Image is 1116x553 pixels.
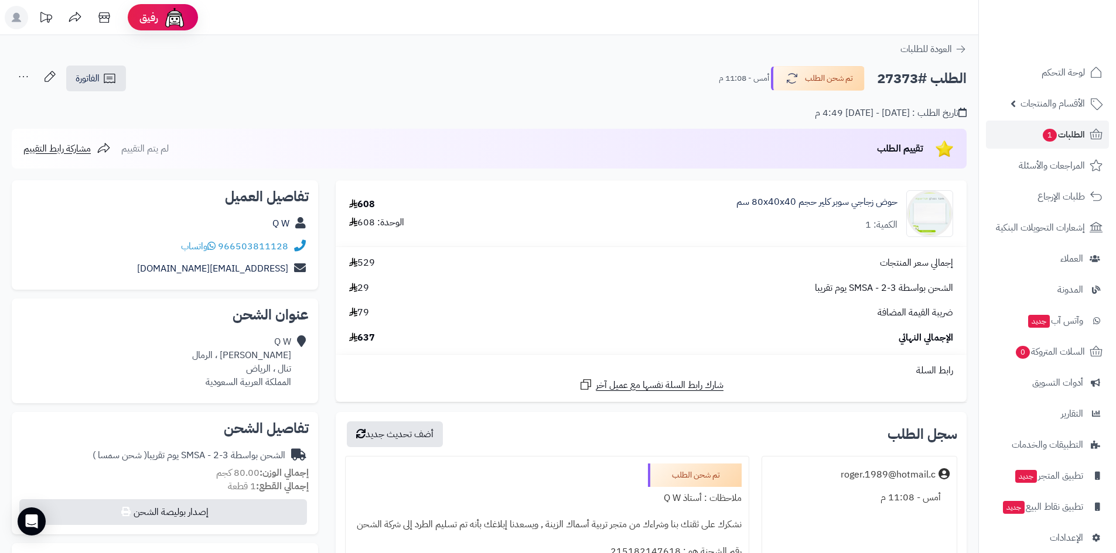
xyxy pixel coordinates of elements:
[1002,499,1083,515] span: تطبيق نقاط البيع
[121,142,169,156] span: لم يتم التقييم
[21,421,309,435] h2: تفاصيل الشحن
[272,217,289,231] a: Q W
[648,463,742,487] div: تم شحن الطلب
[218,239,288,253] a: 966503811128
[900,42,967,56] a: العودة للطلبات
[349,198,375,211] div: 608
[769,486,950,509] div: أمس - 11:08 م
[986,214,1109,242] a: إشعارات التحويلات البنكية
[986,524,1109,552] a: الإعدادات
[31,6,60,32] a: تحديثات المنصة
[899,331,953,345] span: الإجمالي النهائي
[1061,406,1083,422] span: التقارير
[93,448,147,462] span: ( شحن سمسا )
[1016,346,1030,359] span: 0
[877,142,923,156] span: تقييم الطلب
[986,59,1109,87] a: لوحة التحكم
[986,307,1109,335] a: وآتس آبجديد
[93,449,285,462] div: الشحن بواسطة SMSA - 2-3 يوم تقريبا
[771,66,865,91] button: تم شحن الطلب
[986,121,1109,149] a: الطلبات1
[579,377,723,392] a: شارك رابط السلة نفسها مع عميل آخر
[349,281,369,295] span: 29
[1036,28,1105,52] img: logo-2.png
[878,306,953,320] span: ضريبة القيمة المضافة
[1027,312,1083,329] span: وآتس آب
[719,73,769,84] small: أمس - 11:08 م
[181,239,216,253] a: واتساب
[880,256,953,270] span: إجمالي سعر المنتجات
[1028,315,1050,328] span: جديد
[349,331,375,345] span: 637
[21,308,309,322] h2: عنوان الشحن
[192,335,291,389] div: Q W [PERSON_NAME] ، الرمال تنال ، الرياض المملكة العربية السعودية
[1042,126,1085,143] span: الطلبات
[986,431,1109,459] a: التطبيقات والخدمات
[163,6,186,29] img: ai-face.png
[76,71,100,85] span: الفاتورة
[907,190,953,237] img: 1638561414-80x40x40cm-90x90.jpg
[900,42,952,56] span: العودة للطلبات
[340,364,962,377] div: رابط السلة
[1019,157,1085,174] span: المراجعات والأسئلة
[865,218,897,232] div: الكمية: 1
[986,152,1109,180] a: المراجعات والأسئلة
[815,281,953,295] span: الشحن بواسطة SMSA - 2-3 يوم تقريبا
[986,369,1109,397] a: أدوات التسويق
[1015,470,1037,483] span: جديد
[1043,129,1057,142] span: 1
[349,306,369,320] span: 79
[986,245,1109,273] a: العملاء
[1032,375,1083,391] span: أدوات التسويق
[1021,95,1085,112] span: الأقسام والمنتجات
[1050,530,1083,546] span: الإعدادات
[349,216,404,229] div: الوحدة: 608
[841,468,936,482] div: roger.1989@hotmail.c
[815,107,967,120] div: تاريخ الطلب : [DATE] - [DATE] 4:49 م
[21,190,309,204] h2: تفاصيل العميل
[1014,468,1083,484] span: تطبيق المتجر
[66,66,126,91] a: الفاتورة
[23,142,91,156] span: مشاركة رابط التقييم
[986,493,1109,521] a: تطبيق نقاط البيعجديد
[986,462,1109,490] a: تطبيق المتجرجديد
[1012,437,1083,453] span: التطبيقات والخدمات
[1060,250,1083,267] span: العملاء
[18,507,46,535] div: Open Intercom Messenger
[996,219,1085,236] span: إشعارات التحويلات البنكية
[23,142,111,156] a: مشاركة رابط التقييم
[347,421,443,447] button: أضف تحديث جديد
[1037,188,1085,205] span: طلبات الإرجاع
[137,262,288,276] a: [EMAIL_ADDRESS][DOMAIN_NAME]
[256,479,309,493] strong: إجمالي القطع:
[1042,64,1085,81] span: لوحة التحكم
[1003,501,1025,514] span: جديد
[19,499,307,525] button: إصدار بوليصة الشحن
[1057,281,1083,298] span: المدونة
[986,400,1109,428] a: التقارير
[986,276,1109,304] a: المدونة
[1015,344,1085,360] span: السلات المتروكة
[888,427,957,441] h3: سجل الطلب
[228,479,309,493] small: 1 قطعة
[986,338,1109,366] a: السلات المتروكة0
[736,195,897,209] a: حوض زجاجي سوبر كلير حجم 80x40x40 سم
[216,466,309,480] small: 80.00 كجم
[139,11,158,25] span: رفيق
[986,183,1109,211] a: طلبات الإرجاع
[596,379,723,392] span: شارك رابط السلة نفسها مع عميل آخر
[349,256,375,270] span: 529
[260,466,309,480] strong: إجمالي الوزن:
[877,67,967,91] h2: الطلب #27373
